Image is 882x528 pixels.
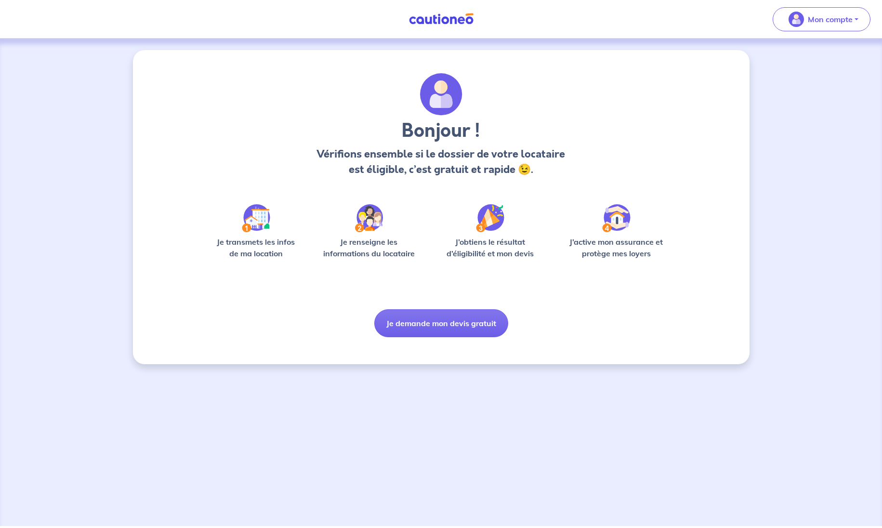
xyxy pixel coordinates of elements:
[317,236,421,259] p: Je renseigne les informations du locataire
[405,13,477,25] img: Cautioneo
[808,13,853,25] p: Mon compte
[789,12,804,27] img: illu_account_valid_menu.svg
[242,204,270,232] img: /static/90a569abe86eec82015bcaae536bd8e6/Step-1.svg
[355,204,383,232] img: /static/c0a346edaed446bb123850d2d04ad552/Step-2.svg
[314,146,568,177] p: Vérifions ensemble si le dossier de votre locataire est éligible, c’est gratuit et rapide 😉.
[476,204,504,232] img: /static/f3e743aab9439237c3e2196e4328bba9/Step-3.svg
[420,73,462,116] img: archivate
[773,7,870,31] button: illu_account_valid_menu.svgMon compte
[210,236,302,259] p: Je transmets les infos de ma location
[374,309,508,337] button: Je demande mon devis gratuit
[314,119,568,143] h3: Bonjour !
[436,236,545,259] p: J’obtiens le résultat d’éligibilité et mon devis
[602,204,631,232] img: /static/bfff1cf634d835d9112899e6a3df1a5d/Step-4.svg
[560,236,672,259] p: J’active mon assurance et protège mes loyers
